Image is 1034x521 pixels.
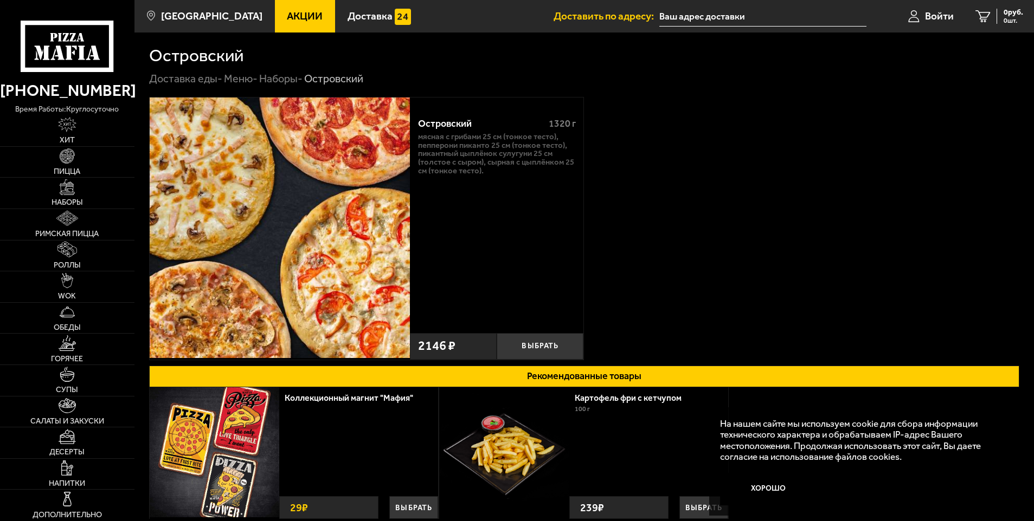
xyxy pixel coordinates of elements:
[348,11,393,21] span: Доставка
[149,366,1019,388] button: Рекомендованные товары
[549,118,576,129] span: 1320 г
[54,168,80,175] span: Пицца
[720,473,817,505] button: Хорошо
[577,497,607,518] strong: 239 ₽
[51,355,83,363] span: Горячее
[285,393,424,403] a: Коллекционный магнит "Мафия"
[925,11,954,21] span: Войти
[161,11,262,21] span: [GEOGRAPHIC_DATA]
[259,72,303,85] a: Наборы-
[224,72,258,85] a: Меню-
[659,6,866,27] input: Ваш адрес доставки
[304,72,363,86] div: Островский
[35,230,99,238] span: Римская пицца
[389,496,438,519] button: Выбрать
[30,418,104,425] span: Салаты и закуски
[150,97,410,357] img: Островский
[287,497,311,518] strong: 29 ₽
[1004,17,1023,24] span: 0 шт.
[58,292,76,300] span: WOK
[1004,9,1023,16] span: 0 руб.
[54,262,81,269] span: Роллы
[287,11,323,21] span: Акции
[497,333,583,360] button: Выбрать
[149,47,243,64] h1: Островский
[575,405,590,413] span: 100 г
[52,199,83,206] span: Наборы
[56,386,78,394] span: Супы
[679,496,728,519] button: Выбрать
[54,324,81,331] span: Обеды
[418,118,540,129] div: Островский
[149,72,222,85] a: Доставка еды-
[395,9,411,25] img: 15daf4d41897b9f0e9f617042186c801.svg
[49,480,85,487] span: Напитки
[60,136,75,144] span: Хит
[575,393,692,403] a: Картофель фри с кетчупом
[33,511,102,519] span: Дополнительно
[418,340,455,353] span: 2146 ₽
[150,97,410,359] a: Островский
[720,418,1002,463] p: На нашем сайте мы используем cookie для сбора информации технического характера и обрабатываем IP...
[49,448,85,456] span: Десерты
[418,133,576,175] p: Мясная с грибами 25 см (тонкое тесто), Пепперони Пиканто 25 см (тонкое тесто), Пикантный цыплёнок...
[554,11,659,21] span: Доставить по адресу:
